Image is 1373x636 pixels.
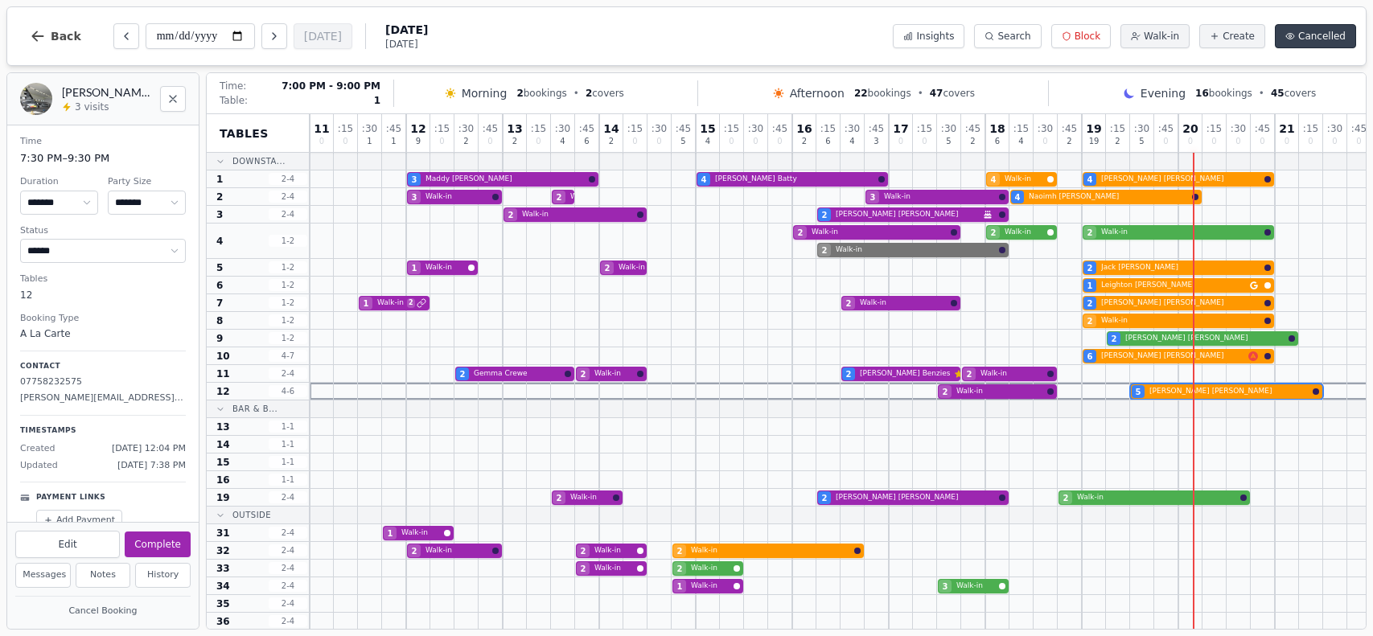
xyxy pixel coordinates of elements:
span: Time: [220,80,246,92]
span: 4 [1018,137,1023,146]
span: 2 [967,368,972,380]
span: 2 - 4 [269,191,307,203]
span: Walk-in [956,386,1044,397]
span: Walk-in [691,581,730,592]
span: 2 - 4 [269,173,307,185]
span: 0 [777,137,782,146]
button: History [135,563,191,588]
span: 14 [216,438,230,451]
span: 2 [460,368,466,380]
svg: Google booking [1250,281,1258,289]
span: Search [997,30,1030,43]
span: 1 [1087,280,1093,292]
span: covers [930,87,975,100]
span: [DATE] 7:38 PM [117,459,186,473]
span: 45 [1271,88,1285,99]
span: 0 [439,137,444,146]
button: Complete [125,531,191,557]
span: 0 [1285,137,1289,146]
span: Walk-in [619,262,645,273]
span: 0 [922,137,927,146]
span: 2 - 4 [269,367,307,380]
span: 12 [216,385,230,398]
span: Walk-in [594,545,634,556]
span: 33 [216,562,230,575]
span: 2 [586,88,592,99]
span: 1 - 1 [269,474,307,486]
span: 2 [802,137,807,146]
span: : 30 [1231,124,1246,133]
dd: 12 [20,288,186,302]
span: 4 [216,235,223,248]
span: Maddy [PERSON_NAME] [425,174,586,185]
span: 0 [1260,137,1264,146]
span: 21 [1279,123,1294,134]
span: 2 - 4 [269,491,307,503]
span: Walk-in [1101,227,1261,238]
span: 0 [1188,137,1193,146]
span: 4 [701,174,707,186]
dd: 7:30 PM – 9:30 PM [20,150,186,166]
span: Naoimh [PERSON_NAME] [1029,191,1189,203]
span: : 15 [917,124,932,133]
span: : 15 [1110,124,1125,133]
span: 1 - 2 [269,332,307,344]
img: Rhys Garman [20,83,52,115]
span: 2 [412,545,417,557]
span: 36 [216,615,230,628]
button: Messages [15,563,71,588]
span: Walk-in [1077,492,1237,503]
span: 3 [870,191,876,203]
span: Walk-in [956,581,996,592]
span: 0 [1332,137,1337,146]
span: 14 [603,123,619,134]
span: 2 [581,368,586,380]
span: 18 [989,123,1005,134]
span: : 15 [531,124,546,133]
span: 3 [216,208,223,221]
span: : 45 [386,124,401,133]
span: 22 [854,88,868,99]
span: 2 [846,368,852,380]
span: 0 [487,137,492,146]
span: : 30 [748,124,763,133]
span: • [573,87,579,100]
span: 1 [412,262,417,274]
span: [PERSON_NAME] [PERSON_NAME] [836,209,980,220]
span: 2 - 4 [269,544,307,556]
span: 0 [1308,137,1313,146]
span: [PERSON_NAME] [PERSON_NAME] [1101,297,1261,309]
span: 7 [216,297,223,310]
span: 4 - 6 [269,385,307,397]
button: [DATE] [294,23,352,49]
span: 0 [319,137,324,146]
span: 2 [216,191,223,203]
span: Back [51,31,81,42]
span: 0 [343,137,347,146]
span: : 15 [724,124,739,133]
span: 1 [388,527,393,540]
span: 2 - 4 [269,208,307,220]
span: 13 [507,123,522,134]
span: : 45 [483,124,498,133]
p: Timestamps [20,425,186,437]
span: [DATE] [385,38,428,51]
span: 19 [1089,137,1100,146]
span: 6 [825,137,830,146]
span: : 45 [869,124,884,133]
span: : 45 [1062,124,1077,133]
span: 13 [216,421,230,433]
span: 16 [1195,88,1209,99]
span: Walk-in [522,209,634,220]
span: 4 [991,174,997,186]
span: 32 [216,544,230,557]
span: 2 - 4 [269,597,307,609]
span: Walk-in [884,191,996,203]
span: Tables [220,125,269,142]
span: Morning [462,85,508,101]
p: [PERSON_NAME][EMAIL_ADDRESS][DOMAIN_NAME] [20,392,186,405]
span: Walk-in [1005,174,1044,185]
span: Walk-in [1144,30,1179,43]
span: Walk-in [570,191,597,203]
span: 0 [632,137,637,146]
